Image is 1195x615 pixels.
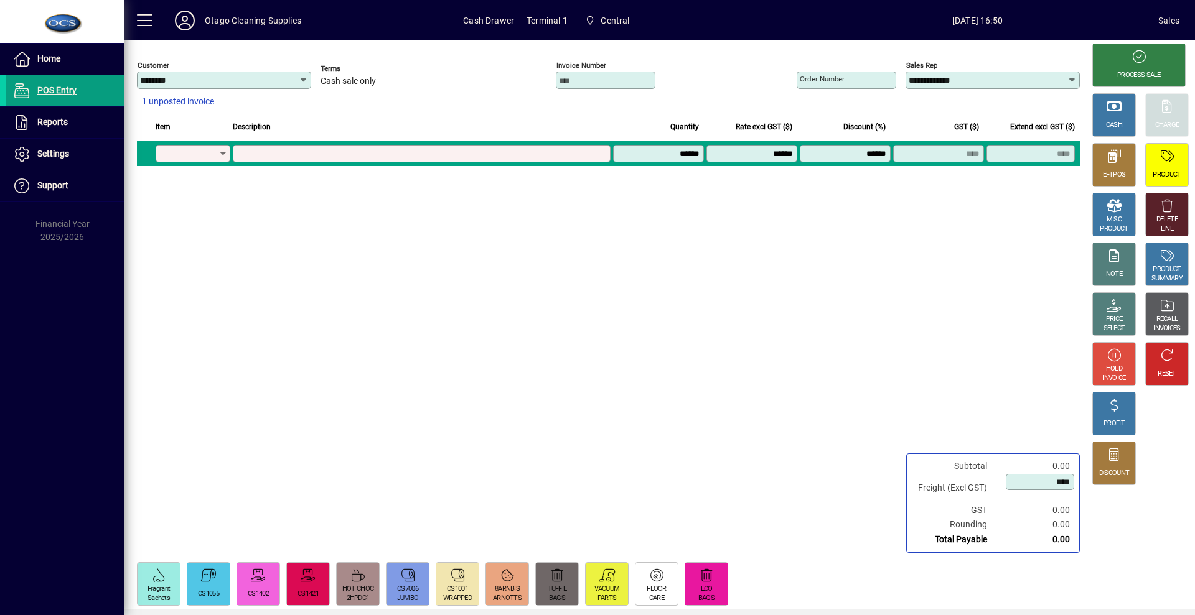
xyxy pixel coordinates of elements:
[148,585,170,594] div: Fragrant
[1155,121,1179,130] div: CHARGE
[1156,215,1178,224] div: DELETE
[1158,11,1179,30] div: Sales
[1103,170,1126,180] div: EFTPOS
[601,11,629,30] span: Central
[6,170,124,201] a: Support
[6,107,124,138] a: Reports
[198,590,219,599] div: CS1055
[549,594,565,603] div: BAGS
[1000,459,1074,473] td: 0.00
[556,61,606,70] mat-label: Invoice number
[37,53,60,63] span: Home
[548,585,567,594] div: TUFFIE
[397,585,418,594] div: CS7006
[321,76,376,86] span: Cash sale only
[1153,170,1181,180] div: PRODUCT
[233,120,271,134] span: Description
[165,9,205,32] button: Profile
[912,473,1000,503] td: Freight (Excl GST)
[649,594,664,603] div: CARE
[1000,532,1074,547] td: 0.00
[1117,71,1161,80] div: PROCESS SALE
[912,532,1000,547] td: Total Payable
[1161,224,1173,234] div: LINE
[1151,274,1183,284] div: SUMMARY
[912,517,1000,532] td: Rounding
[495,585,520,594] div: 8ARNBIS
[6,44,124,75] a: Home
[800,75,845,83] mat-label: Order number
[347,594,370,603] div: 2HPDC1
[1102,374,1125,383] div: INVOICE
[1000,517,1074,532] td: 0.00
[298,590,319,599] div: CS1421
[843,120,886,134] span: Discount (%)
[1106,270,1122,279] div: NOTE
[1010,120,1075,134] span: Extend excl GST ($)
[736,120,792,134] span: Rate excl GST ($)
[1153,324,1180,333] div: INVOICES
[397,594,419,603] div: JUMBO
[1106,364,1122,374] div: HOLD
[670,120,699,134] span: Quantity
[205,11,301,30] div: Otago Cleaning Supplies
[594,585,620,594] div: VACUUM
[1107,215,1122,224] div: MISC
[912,503,1000,517] td: GST
[148,594,170,603] div: Sachets
[1106,121,1122,130] div: CASH
[1099,469,1129,478] div: DISCOUNT
[248,590,269,599] div: CS1402
[912,459,1000,473] td: Subtotal
[1104,419,1125,428] div: PROFIT
[527,11,568,30] span: Terminal 1
[6,139,124,170] a: Settings
[37,180,68,190] span: Support
[1158,369,1176,379] div: RESET
[443,594,472,603] div: WRAPPED
[701,585,713,594] div: ECO
[156,120,171,134] span: Item
[342,585,373,594] div: HOT CHOC
[1000,503,1074,517] td: 0.00
[463,11,514,30] span: Cash Drawer
[321,65,395,73] span: Terms
[138,61,169,70] mat-label: Customer
[580,9,635,32] span: Central
[37,85,77,95] span: POS Entry
[37,149,69,159] span: Settings
[1106,315,1123,324] div: PRICE
[597,594,617,603] div: PARTS
[797,11,1158,30] span: [DATE] 16:50
[1156,315,1178,324] div: RECALL
[37,117,68,127] span: Reports
[698,594,715,603] div: BAGS
[447,585,468,594] div: CS1001
[493,594,522,603] div: ARNOTTS
[906,61,937,70] mat-label: Sales rep
[137,91,219,113] button: 1 unposted invoice
[647,585,667,594] div: FLOOR
[954,120,979,134] span: GST ($)
[142,95,214,108] span: 1 unposted invoice
[1104,324,1125,333] div: SELECT
[1153,265,1181,274] div: PRODUCT
[1100,224,1128,234] div: PRODUCT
